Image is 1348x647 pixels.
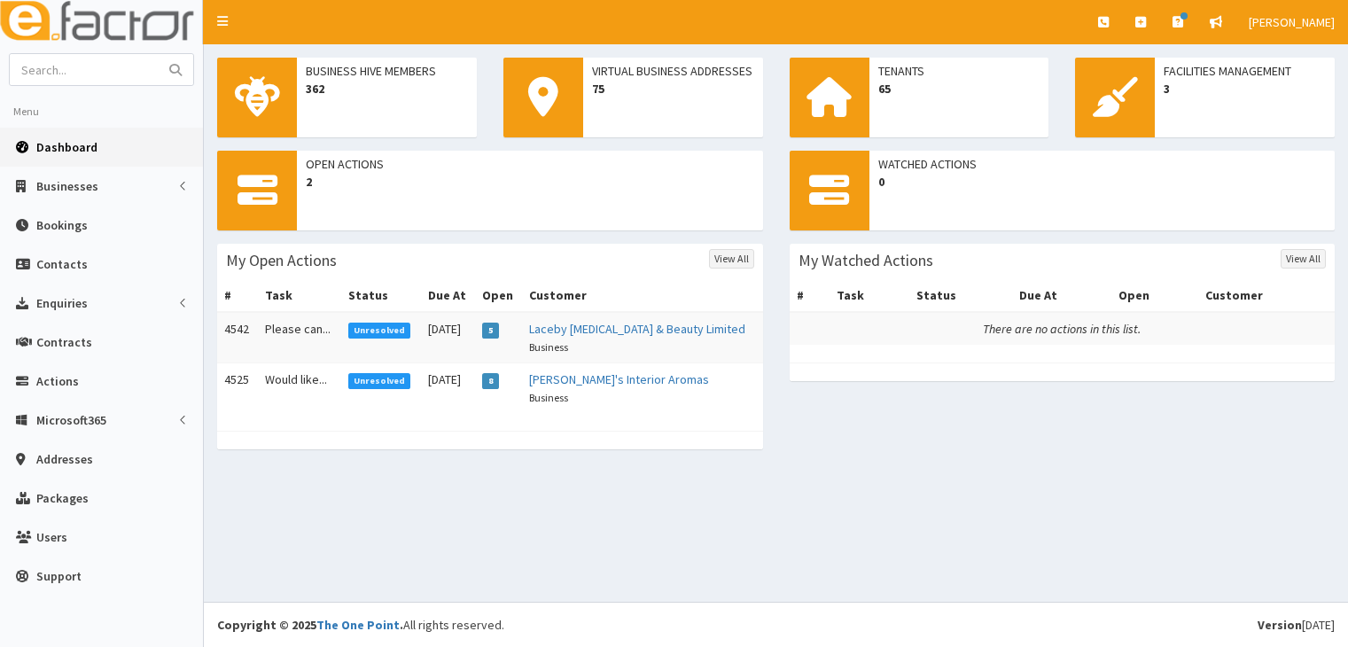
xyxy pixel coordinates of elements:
[1258,616,1335,634] div: [DATE]
[529,391,568,404] small: Business
[217,312,258,363] td: 4542
[790,279,830,312] th: #
[709,249,754,269] a: View All
[316,617,400,633] a: The One Point
[909,279,1012,312] th: Status
[878,155,1327,173] span: Watched Actions
[36,178,98,194] span: Businesses
[529,340,568,354] small: Business
[36,373,79,389] span: Actions
[258,363,341,414] td: Would like...
[306,80,468,97] span: 362
[592,80,754,97] span: 75
[1164,62,1326,80] span: Facilities Management
[482,373,499,389] span: 8
[306,173,754,191] span: 2
[830,279,909,312] th: Task
[36,256,88,272] span: Contacts
[1258,617,1302,633] b: Version
[799,253,933,269] h3: My Watched Actions
[878,62,1040,80] span: Tenants
[1281,249,1326,269] a: View All
[522,279,762,312] th: Customer
[1198,279,1335,312] th: Customer
[36,490,89,506] span: Packages
[10,54,159,85] input: Search...
[36,529,67,545] span: Users
[36,568,82,584] span: Support
[348,373,411,389] span: Unresolved
[217,279,258,312] th: #
[217,617,403,633] strong: Copyright © 2025 .
[878,80,1040,97] span: 65
[36,412,106,428] span: Microsoft365
[878,173,1327,191] span: 0
[1111,279,1197,312] th: Open
[529,321,745,337] a: Laceby [MEDICAL_DATA] & Beauty Limited
[592,62,754,80] span: Virtual Business Addresses
[258,279,341,312] th: Task
[421,363,475,414] td: [DATE]
[529,371,709,387] a: [PERSON_NAME]'s Interior Aromas
[36,217,88,233] span: Bookings
[306,155,754,173] span: Open Actions
[1012,279,1111,312] th: Due At
[217,363,258,414] td: 4525
[258,312,341,363] td: Please can...
[226,253,337,269] h3: My Open Actions
[36,451,93,467] span: Addresses
[421,312,475,363] td: [DATE]
[475,279,522,312] th: Open
[421,279,475,312] th: Due At
[1249,14,1335,30] span: [PERSON_NAME]
[341,279,421,312] th: Status
[36,139,97,155] span: Dashboard
[36,295,88,311] span: Enquiries
[348,323,411,339] span: Unresolved
[1164,80,1326,97] span: 3
[204,602,1348,647] footer: All rights reserved.
[306,62,468,80] span: Business Hive Members
[983,321,1141,337] i: There are no actions in this list.
[36,334,92,350] span: Contracts
[482,323,499,339] span: 5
